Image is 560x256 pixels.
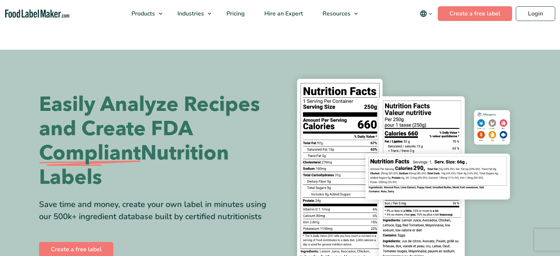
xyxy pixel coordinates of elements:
span: Industries [175,10,205,18]
span: Products [129,10,156,18]
span: Hire an Expert [262,10,304,18]
span: Pricing [224,10,246,18]
div: Save time and money, create your own label in minutes using our 500k+ ingredient database built b... [39,199,275,223]
h1: Easily Analyze Recipes and Create FDA Nutrition Labels [39,92,275,190]
a: Create a free label [438,6,512,21]
a: Login [516,6,555,21]
span: Compliant [39,141,141,165]
span: Resources [320,10,351,18]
